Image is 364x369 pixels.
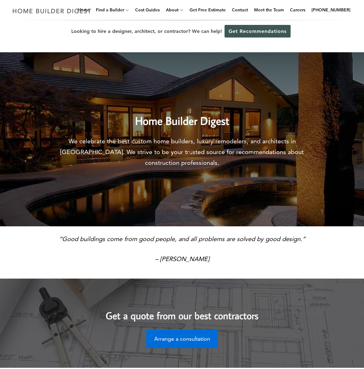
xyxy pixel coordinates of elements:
[59,235,305,243] em: “Good buildings come from good people, and all problems are solved by good design.”
[225,25,291,38] a: Get Recommendations
[10,5,94,17] img: Home Builder Digest
[52,136,313,168] p: We celebrate the best custom home builders, luxury remodelers, and architects in [GEOGRAPHIC_DATA...
[155,255,209,263] em: – [PERSON_NAME]
[48,298,316,323] h2: Get a quote from our best contractors
[52,101,313,129] h2: Home Builder Digest
[146,330,218,348] a: Arrange a consultation
[246,325,357,362] iframe: Drift Widget Chat Controller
